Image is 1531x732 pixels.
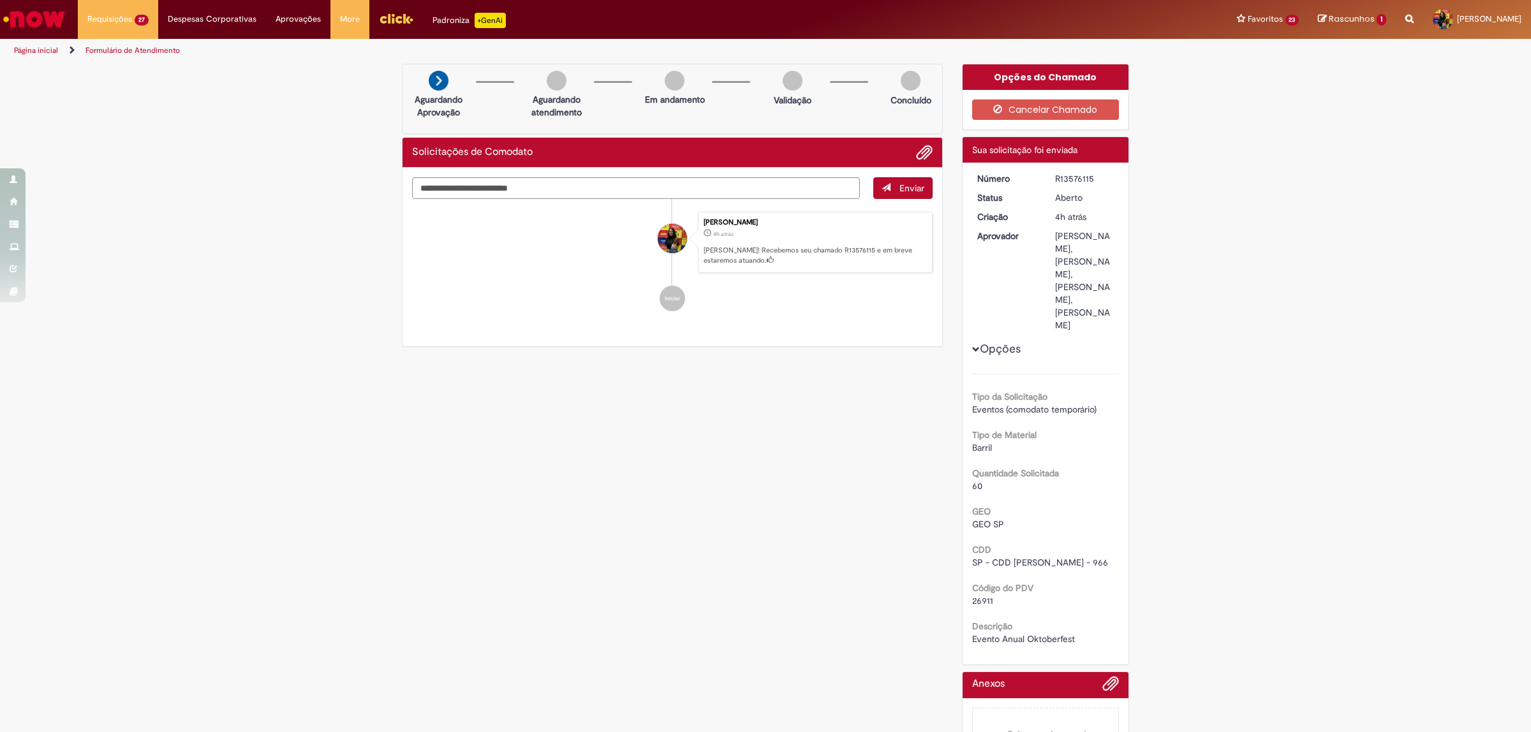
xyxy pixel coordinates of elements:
[379,9,413,28] img: click_logo_yellow_360x200.png
[972,620,1012,632] b: Descrição
[704,219,926,226] div: [PERSON_NAME]
[408,93,470,119] p: Aguardando Aprovação
[412,147,533,158] h2: Solicitações de Comodato Histórico de tíquete
[1457,13,1521,24] span: [PERSON_NAME]
[968,210,1046,223] dt: Criação
[433,13,506,28] div: Padroniza
[963,64,1129,90] div: Opções do Chamado
[899,182,924,194] span: Enviar
[972,442,992,453] span: Barril
[1055,211,1086,223] span: 4h atrás
[87,13,132,26] span: Requisições
[972,506,991,517] b: GEO
[1248,13,1283,26] span: Favoritos
[14,45,58,55] a: Página inicial
[276,13,321,26] span: Aprovações
[972,678,1005,690] h2: Anexos
[972,99,1120,120] button: Cancelar Chamado
[972,144,1077,156] span: Sua solicitação foi enviada
[645,93,705,106] p: Em andamento
[1055,210,1114,223] div: 29/09/2025 11:21:16
[972,391,1047,402] b: Tipo da Solicitação
[1055,211,1086,223] time: 29/09/2025 11:21:16
[968,191,1046,204] dt: Status
[783,71,802,91] img: img-circle-grey.png
[10,39,1011,62] ul: Trilhas de página
[1055,230,1114,332] div: [PERSON_NAME], [PERSON_NAME], [PERSON_NAME], [PERSON_NAME]
[658,224,687,253] div: Caroline Ramos De Oliveira Dos Santos
[475,13,506,28] p: +GenAi
[1,6,67,32] img: ServiceNow
[1102,675,1119,698] button: Adicionar anexos
[774,94,811,106] p: Validação
[665,71,684,91] img: img-circle-grey.png
[968,172,1046,185] dt: Número
[901,71,921,91] img: img-circle-grey.png
[429,71,448,91] img: arrow-next.png
[713,230,734,238] time: 29/09/2025 11:21:16
[972,467,1059,479] b: Quantidade Solicitada
[916,144,933,161] button: Adicionar anexos
[713,230,734,238] span: 4h atrás
[412,212,933,273] li: Caroline Ramos De Oliveira Dos Santos
[972,557,1108,568] span: SP - CDD [PERSON_NAME] - 966
[968,230,1046,242] dt: Aprovador
[412,199,933,324] ul: Histórico de tíquete
[85,45,180,55] a: Formulário de Atendimento
[972,633,1075,645] span: Evento Anual Oktoberfest
[1318,13,1386,26] a: Rascunhos
[526,93,588,119] p: Aguardando atendimento
[891,94,931,106] p: Concluído
[1055,191,1114,204] div: Aberto
[972,544,991,555] b: CDD
[1055,172,1114,185] div: R13576115
[873,177,933,199] button: Enviar
[135,15,149,26] span: 27
[1285,15,1299,26] span: 23
[547,71,566,91] img: img-circle-grey.png
[168,13,256,26] span: Despesas Corporativas
[704,245,926,265] p: [PERSON_NAME]! Recebemos seu chamado R13576115 e em breve estaremos atuando.
[972,480,982,492] span: 60
[972,518,1004,530] span: GEO SP
[972,595,993,606] span: 26911
[1329,13,1375,25] span: Rascunhos
[972,429,1037,441] b: Tipo de Material
[972,582,1033,594] b: Código do PDV
[972,404,1097,415] span: Eventos (comodato temporário)
[1377,14,1386,26] span: 1
[340,13,360,26] span: More
[412,177,860,200] textarea: Digite sua mensagem aqui...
